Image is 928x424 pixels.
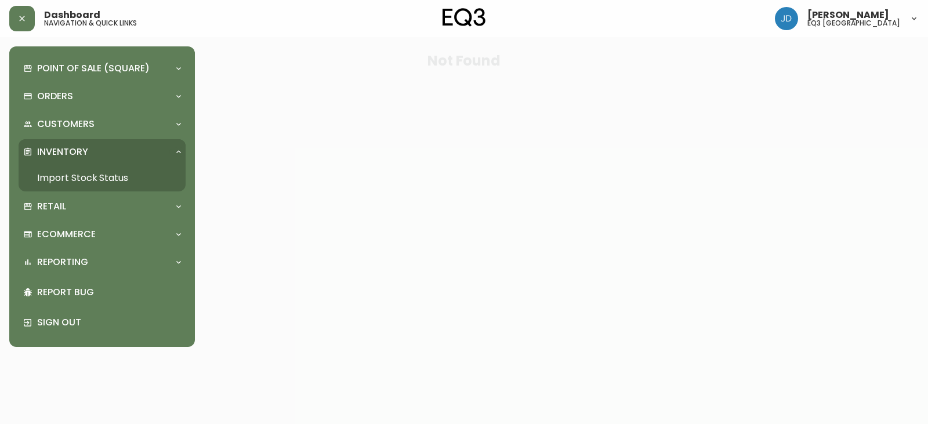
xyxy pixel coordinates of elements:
[37,200,66,213] p: Retail
[44,10,100,20] span: Dashboard
[37,146,88,158] p: Inventory
[19,249,186,275] div: Reporting
[37,118,95,131] p: Customers
[775,7,798,30] img: 7c567ac048721f22e158fd313f7f0981
[19,139,186,165] div: Inventory
[19,111,186,137] div: Customers
[19,277,186,307] div: Report Bug
[19,307,186,338] div: Sign Out
[37,62,150,75] p: Point of Sale (Square)
[37,286,181,299] p: Report Bug
[37,90,73,103] p: Orders
[19,194,186,219] div: Retail
[37,228,96,241] p: Ecommerce
[807,10,889,20] span: [PERSON_NAME]
[443,8,485,27] img: logo
[19,165,186,191] a: Import Stock Status
[37,316,181,329] p: Sign Out
[19,84,186,109] div: Orders
[807,20,900,27] h5: eq3 [GEOGRAPHIC_DATA]
[44,20,137,27] h5: navigation & quick links
[37,256,88,269] p: Reporting
[19,56,186,81] div: Point of Sale (Square)
[19,222,186,247] div: Ecommerce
